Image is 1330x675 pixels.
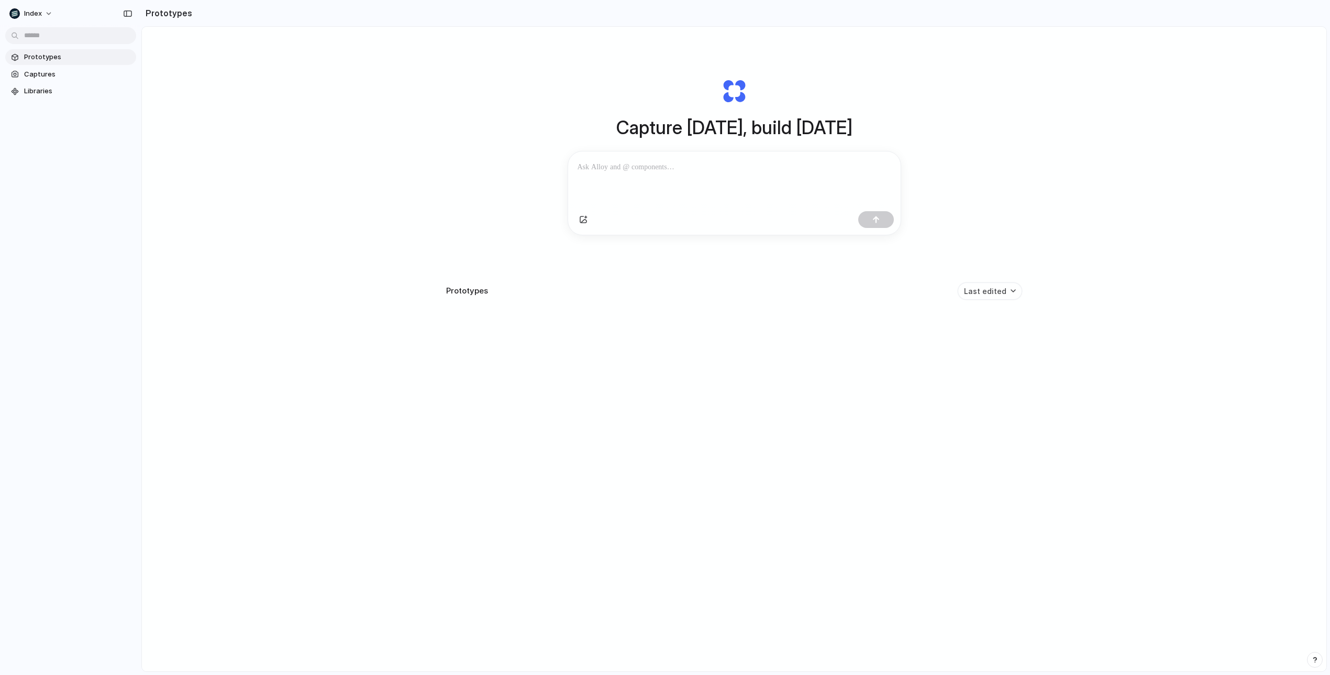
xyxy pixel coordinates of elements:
[24,52,132,62] span: Prototypes
[24,8,42,19] span: Index
[446,285,488,297] h3: Prototypes
[616,114,852,141] h1: Capture [DATE], build [DATE]
[141,7,192,19] h2: Prototypes
[958,282,1022,300] button: Last edited
[5,67,136,82] a: Captures
[5,5,58,22] button: Index
[5,49,136,65] a: Prototypes
[5,83,136,99] a: Libraries
[24,86,132,96] span: Libraries
[24,69,132,80] span: Captures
